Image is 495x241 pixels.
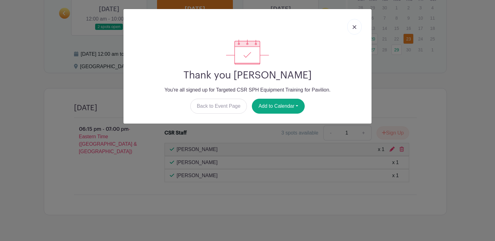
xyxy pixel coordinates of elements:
button: Add to Calendar [252,99,305,114]
p: You're all signed up for Targeted CSR SPH Equipment Training for Pavilion. [128,86,367,94]
a: Back to Event Page [190,99,247,114]
h2: Thank you [PERSON_NAME] [128,69,367,81]
img: signup_complete-c468d5dda3e2740ee63a24cb0ba0d3ce5d8a4ecd24259e683200fb1569d990c8.svg [226,40,269,64]
img: close_button-5f87c8562297e5c2d7936805f587ecaba9071eb48480494691a3f1689db116b3.svg [353,25,356,29]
